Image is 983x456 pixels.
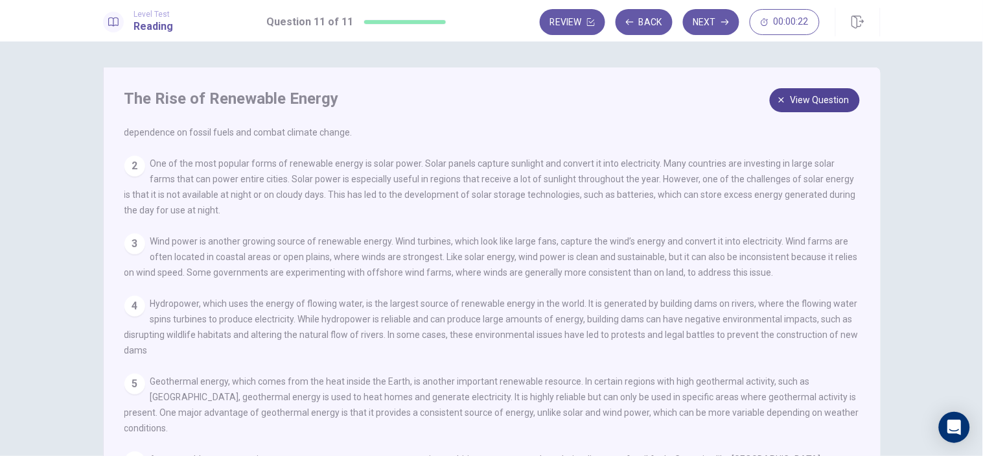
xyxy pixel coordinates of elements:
div: 4 [124,296,145,317]
span: Wind power is another growing source of renewable energy. Wind turbines, which look like large fa... [124,236,858,278]
div: 5 [124,374,145,394]
div: 2 [124,156,145,176]
h1: Reading [134,19,174,34]
h4: The Rise of Renewable Energy [124,88,857,109]
span: Geothermal energy, which comes from the heat inside the Earth, is another important renewable res... [124,376,859,433]
button: 00:00:22 [750,9,820,35]
button: Next [683,9,739,35]
span: Hydropower, which uses the energy of flowing water, is the largest source of renewable energy in ... [124,298,859,355]
div: 3 [124,234,145,254]
span: One of the most popular forms of renewable energy is solar power. Solar panels capture sunlight a... [124,158,856,215]
div: Open Intercom Messenger [939,412,970,443]
span: 00:00:22 [774,17,809,27]
span: View question [791,92,850,108]
button: Back [616,9,673,35]
span: Level Test [134,10,174,19]
h1: Question 11 of 11 [266,14,353,30]
button: Review [540,9,605,35]
button: View question [770,88,860,112]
